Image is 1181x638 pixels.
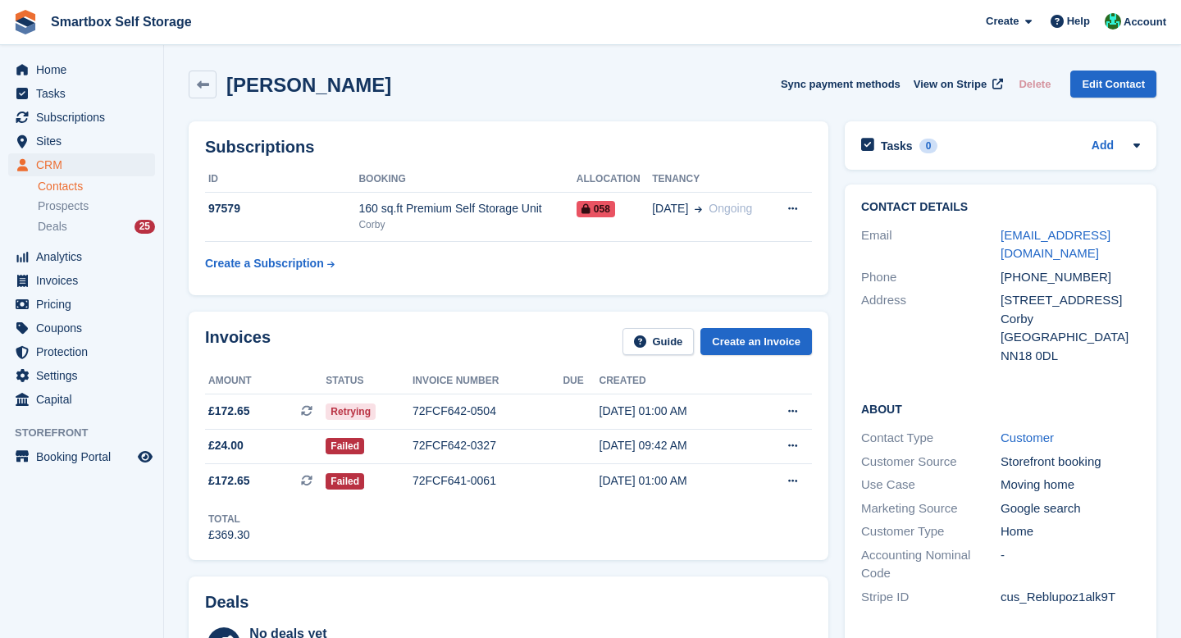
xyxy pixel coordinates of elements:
[577,201,615,217] span: 058
[8,364,155,387] a: menu
[205,248,335,279] a: Create a Subscription
[326,368,413,394] th: Status
[861,291,1001,365] div: Address
[326,438,364,454] span: Failed
[13,10,38,34] img: stora-icon-8386f47178a22dfd0bd8f6a31ec36ba5ce8667c1dd55bd0f319d3a0aa187defe.svg
[8,82,155,105] a: menu
[205,593,249,612] h2: Deals
[881,139,913,153] h2: Tasks
[1012,71,1057,98] button: Delete
[907,71,1006,98] a: View on Stripe
[8,388,155,411] a: menu
[1001,499,1140,518] div: Google search
[861,546,1001,583] div: Accounting Nominal Code
[1001,522,1140,541] div: Home
[1001,588,1140,607] div: cus_Reblupoz1alk9T
[205,166,358,193] th: ID
[36,130,135,153] span: Sites
[413,472,563,490] div: 72FCF641-0061
[36,106,135,129] span: Subscriptions
[861,429,1001,448] div: Contact Type
[861,226,1001,263] div: Email
[1124,14,1166,30] span: Account
[622,328,695,355] a: Guide
[36,388,135,411] span: Capital
[358,166,576,193] th: Booking
[38,179,155,194] a: Contacts
[36,82,135,105] span: Tasks
[36,58,135,81] span: Home
[36,153,135,176] span: CRM
[8,245,155,268] a: menu
[1092,137,1114,156] a: Add
[861,400,1140,417] h2: About
[1001,546,1140,583] div: -
[861,588,1001,607] div: Stripe ID
[8,106,155,129] a: menu
[1067,13,1090,30] span: Help
[861,453,1001,472] div: Customer Source
[413,368,563,394] th: Invoice number
[1001,268,1140,287] div: [PHONE_NUMBER]
[986,13,1019,30] span: Create
[1001,453,1140,472] div: Storefront booking
[208,512,250,526] div: Total
[326,473,364,490] span: Failed
[8,153,155,176] a: menu
[914,76,987,93] span: View on Stripe
[15,425,163,441] span: Storefront
[413,403,563,420] div: 72FCF642-0504
[1105,13,1121,30] img: Elinor Shepherd
[1001,310,1140,329] div: Corby
[205,200,358,217] div: 97579
[8,293,155,316] a: menu
[226,74,391,96] h2: [PERSON_NAME]
[600,437,753,454] div: [DATE] 09:42 AM
[358,217,576,232] div: Corby
[861,268,1001,287] div: Phone
[326,403,376,420] span: Retrying
[861,499,1001,518] div: Marketing Source
[36,269,135,292] span: Invoices
[8,58,155,81] a: menu
[36,317,135,340] span: Coupons
[8,445,155,468] a: menu
[8,317,155,340] a: menu
[205,368,326,394] th: Amount
[8,130,155,153] a: menu
[919,139,938,153] div: 0
[861,201,1140,214] h2: Contact Details
[36,340,135,363] span: Protection
[861,522,1001,541] div: Customer Type
[600,472,753,490] div: [DATE] 01:00 AM
[652,200,688,217] span: [DATE]
[358,200,576,217] div: 160 sq.ft Premium Self Storage Unit
[700,328,812,355] a: Create an Invoice
[205,138,812,157] h2: Subscriptions
[36,293,135,316] span: Pricing
[208,403,250,420] span: £172.65
[600,368,753,394] th: Created
[861,476,1001,494] div: Use Case
[135,447,155,467] a: Preview store
[413,437,563,454] div: 72FCF642-0327
[652,166,771,193] th: Tenancy
[1001,291,1140,310] div: [STREET_ADDRESS]
[38,198,155,215] a: Prospects
[8,269,155,292] a: menu
[38,219,67,235] span: Deals
[1070,71,1156,98] a: Edit Contact
[8,340,155,363] a: menu
[208,437,244,454] span: £24.00
[1001,328,1140,347] div: [GEOGRAPHIC_DATA]
[709,202,752,215] span: Ongoing
[44,8,198,35] a: Smartbox Self Storage
[1001,228,1110,261] a: [EMAIL_ADDRESS][DOMAIN_NAME]
[600,403,753,420] div: [DATE] 01:00 AM
[36,364,135,387] span: Settings
[205,328,271,355] h2: Invoices
[1001,476,1140,494] div: Moving home
[577,166,652,193] th: Allocation
[135,220,155,234] div: 25
[563,368,599,394] th: Due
